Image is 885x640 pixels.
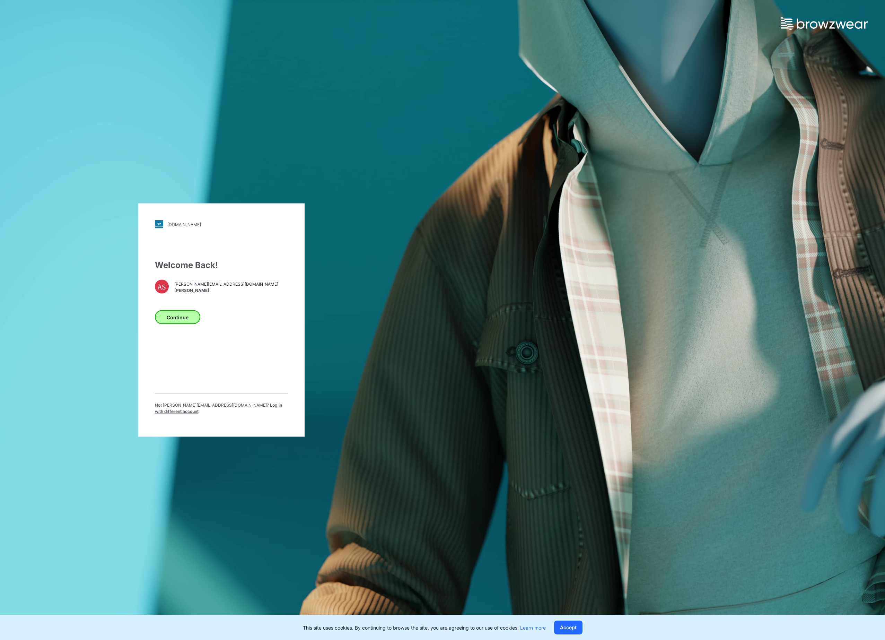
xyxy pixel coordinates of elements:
p: Not [PERSON_NAME][EMAIL_ADDRESS][DOMAIN_NAME] ? [155,402,288,415]
div: Welcome Back! [155,259,288,271]
img: browzwear-logo.e42bd6dac1945053ebaf764b6aa21510.svg [781,17,868,30]
button: Continue [155,310,200,324]
a: [DOMAIN_NAME] [155,220,288,228]
button: Accept [554,621,582,634]
div: [DOMAIN_NAME] [167,222,201,227]
img: stylezone-logo.562084cfcfab977791bfbf7441f1a819.svg [155,220,163,228]
span: [PERSON_NAME][EMAIL_ADDRESS][DOMAIN_NAME] [174,281,278,287]
a: Learn more [520,625,546,631]
span: [PERSON_NAME] [174,287,278,293]
p: This site uses cookies. By continuing to browse the site, you are agreeing to our use of cookies. [303,624,546,631]
div: AS [155,280,169,294]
